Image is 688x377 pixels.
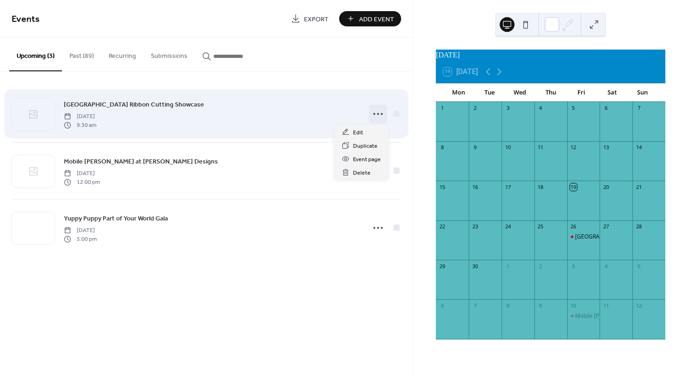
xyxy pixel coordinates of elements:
span: Delete [353,168,371,178]
span: 12:00 pm [64,178,100,186]
div: Thu [535,83,566,102]
div: 14 [635,144,642,151]
div: 3 [570,263,577,270]
div: 11 [602,302,609,309]
div: 22 [439,223,446,230]
span: Edit [353,128,363,138]
div: 26 [570,223,577,230]
div: 12 [635,302,642,309]
div: 8 [504,302,511,309]
span: [DATE] [64,170,100,178]
div: 23 [471,223,478,230]
div: 2 [537,263,544,270]
button: Add Event [339,11,401,26]
div: 1 [439,105,446,112]
button: Past (89) [62,38,101,70]
div: 30 [471,263,478,270]
a: Yuppy Puppy Part of Your World Gala [64,213,168,224]
div: 9 [471,144,478,151]
div: 10 [504,144,511,151]
div: 15 [439,183,446,190]
div: 21 [635,183,642,190]
span: Add Event [359,14,394,24]
button: Submissions [143,38,195,70]
div: Sat [596,83,627,102]
div: 27 [602,223,609,230]
div: 19 [570,183,577,190]
span: Event page [353,155,381,164]
div: 28 [635,223,642,230]
div: 17 [504,183,511,190]
div: 20 [602,183,609,190]
div: 11 [537,144,544,151]
span: Events [12,10,40,28]
div: 29 [439,263,446,270]
div: 18 [537,183,544,190]
span: [GEOGRAPHIC_DATA] Ribbon Cutting Showcase [64,100,204,110]
div: 25 [537,223,544,230]
span: Duplicate [353,141,378,151]
div: 2 [471,105,478,112]
div: 9 [537,302,544,309]
div: 4 [537,105,544,112]
div: 8 [439,144,446,151]
div: Tue [474,83,504,102]
div: 10 [570,302,577,309]
span: Mobile [PERSON_NAME] at [PERSON_NAME] Designs [64,157,218,167]
div: 12 [570,144,577,151]
div: 1 [504,263,511,270]
div: [DATE] [436,50,665,61]
div: 6 [439,302,446,309]
div: 3 [504,105,511,112]
button: Recurring [101,38,143,70]
a: Export [284,11,335,26]
div: Mobile Monica at Conjetta Designs [567,312,600,320]
div: 7 [635,105,642,112]
div: 16 [471,183,478,190]
div: 7 [471,302,478,309]
span: 9:30 am [64,121,96,129]
div: 13 [602,144,609,151]
button: Upcoming (3) [9,38,62,71]
div: Wed [505,83,535,102]
div: 4 [602,263,609,270]
span: 5:00 pm [64,235,97,243]
div: Fri [566,83,596,102]
div: 6 [602,105,609,112]
div: 24 [504,223,511,230]
a: [GEOGRAPHIC_DATA] Ribbon Cutting Showcase [64,99,204,110]
span: Export [304,14,329,24]
div: Sun [627,83,658,102]
span: Yuppy Puppy Part of Your World Gala [64,214,168,224]
div: 5 [635,263,642,270]
div: 5 [570,105,577,112]
div: Mon [443,83,474,102]
a: Mobile [PERSON_NAME] at [PERSON_NAME] Designs [64,156,218,167]
span: [DATE] [64,226,97,235]
span: [DATE] [64,113,96,121]
div: Principia School Ribbon Cutting Showcase [567,233,600,241]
